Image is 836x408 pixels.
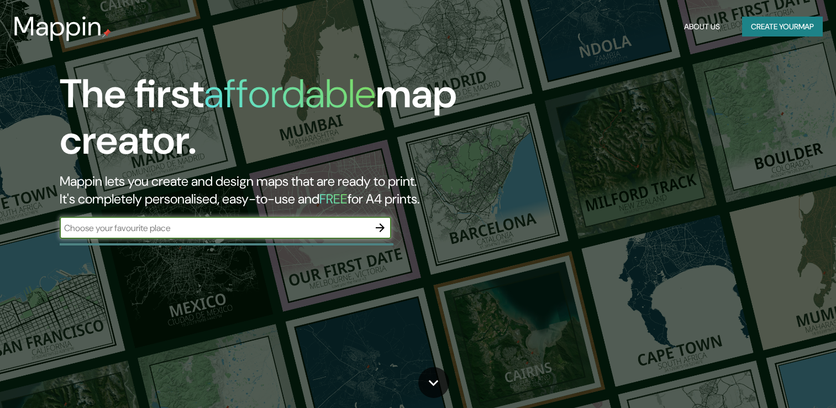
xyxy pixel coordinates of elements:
img: mappin-pin [102,29,111,38]
button: Create yourmap [742,17,823,37]
button: About Us [680,17,724,37]
h5: FREE [319,190,348,207]
h1: affordable [204,68,376,119]
input: Choose your favourite place [60,222,369,234]
h1: The first map creator. [60,71,478,172]
h3: Mappin [13,11,102,42]
h2: Mappin lets you create and design maps that are ready to print. It's completely personalised, eas... [60,172,478,208]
